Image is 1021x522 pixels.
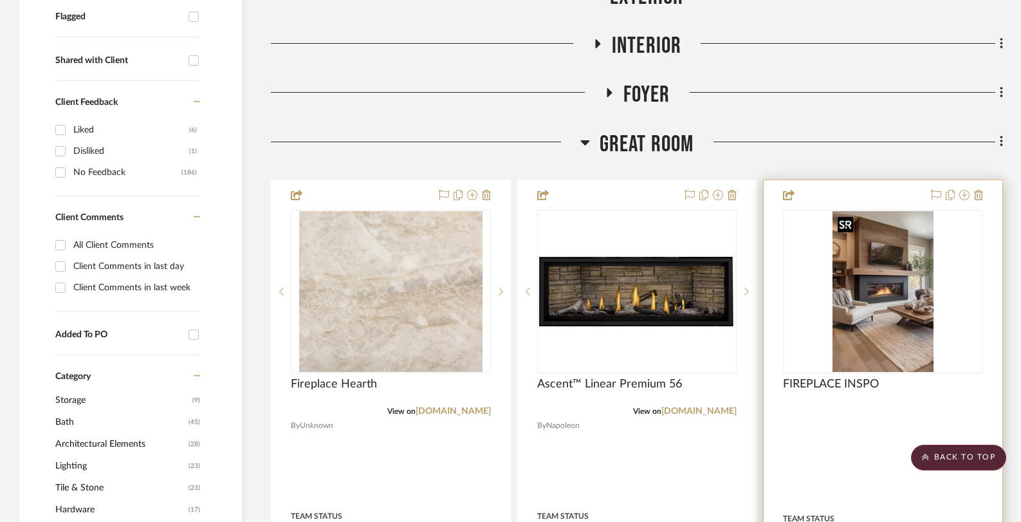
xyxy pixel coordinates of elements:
span: Unknown [300,420,333,432]
span: View on [387,407,416,415]
span: (45) [189,412,200,433]
div: (186) [181,162,197,183]
div: Client Comments in last week [73,277,197,298]
span: Tile & Stone [55,477,185,499]
img: Fireplace Hearth [299,211,483,372]
div: 0 [784,210,982,373]
span: By [291,420,300,432]
div: 0 [538,210,737,373]
span: Client Feedback [55,98,118,107]
div: Added To PO [55,330,182,340]
span: Lighting [55,455,185,477]
span: Storage [55,389,189,411]
span: (28) [189,434,200,454]
span: Bath [55,411,185,433]
span: View on [633,407,661,415]
div: Liked [73,120,189,140]
span: Ascent™ Linear Premium 56 [537,377,682,391]
div: All Client Comments [73,235,197,256]
img: FIREPLACE INSPO [832,211,933,372]
span: Foyer [623,81,670,109]
div: Client Comments in last day [73,256,197,277]
div: Shared with Client [55,55,182,66]
span: Category [55,371,91,382]
span: Napoleon [546,420,580,432]
div: Disliked [73,141,189,162]
div: Team Status [537,510,589,522]
span: (23) [189,456,200,476]
span: Fireplace Hearth [291,377,377,391]
a: [DOMAIN_NAME] [416,407,491,416]
span: By [537,420,546,432]
span: Hardware [55,499,185,521]
div: Flagged [55,12,182,23]
div: (6) [189,120,197,140]
div: Team Status [291,510,342,522]
span: FIREPLACE INSPO [783,377,879,391]
img: Ascent™ Linear Premium 56 [538,257,736,326]
span: Great Room [600,131,694,158]
span: Client Comments [55,213,124,222]
span: (17) [189,499,200,520]
div: (1) [189,141,197,162]
scroll-to-top-button: BACK TO TOP [911,445,1006,471]
span: (9) [192,390,200,411]
span: Interior [612,32,682,60]
span: (23) [189,478,200,498]
a: [DOMAIN_NAME] [661,407,737,416]
span: Architectural Elements [55,433,185,455]
div: No Feedback [73,162,181,183]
